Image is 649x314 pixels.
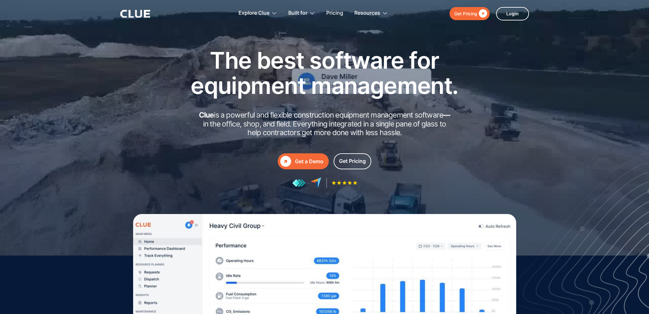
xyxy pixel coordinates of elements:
[288,3,307,23] div: Built for
[199,111,214,119] strong: Clue
[310,177,321,188] img: reviews at capterra
[288,3,315,23] div: Built for
[197,111,452,137] h2: is a powerful and flexible construction equipment management software in the office, shop, and fi...
[449,7,490,20] a: Get Pricing
[280,156,291,167] div: 
[332,181,357,185] img: Five-star rating icon
[295,157,323,165] div: Get a Demo
[496,7,529,20] a: Login
[334,153,371,169] a: Get Pricing
[278,153,329,169] a: Get a Demo
[443,111,450,119] strong: —
[454,10,477,18] div: Get Pricing
[238,3,277,23] div: Explore Clue
[477,10,487,18] div: 
[339,157,366,165] div: Get Pricing
[181,48,468,98] h1: The best software for equipment management.
[354,3,380,23] div: Resources
[238,3,269,23] div: Explore Clue
[326,3,343,23] a: Pricing
[354,3,388,23] div: Resources
[292,179,306,187] img: reviews at getapp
